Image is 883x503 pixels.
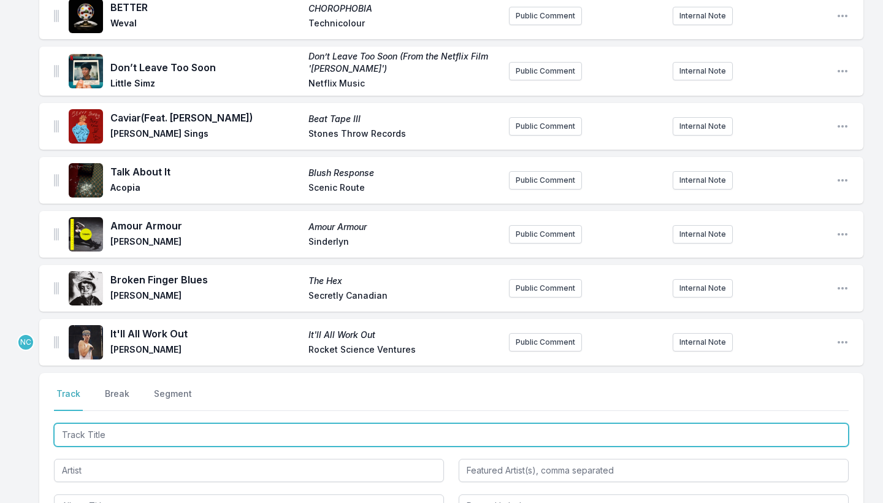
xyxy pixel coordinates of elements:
input: Track Title [54,423,849,447]
img: The Hex [69,271,103,305]
button: Public Comment [509,7,582,25]
span: [PERSON_NAME] [110,344,301,358]
span: [PERSON_NAME] Sings [110,128,301,142]
img: Drag Handle [54,65,59,77]
button: Segment [151,388,194,411]
button: Internal Note [673,7,733,25]
img: Drag Handle [54,282,59,294]
span: Scenic Route [308,182,499,196]
button: Track [54,388,83,411]
button: Open playlist item options [836,228,849,240]
span: It'll All Work Out [110,326,301,341]
span: Stones Throw Records [308,128,499,142]
button: Internal Note [673,333,733,351]
input: Artist [54,459,444,482]
span: Rocket Science Ventures [308,344,499,358]
button: Break [102,388,132,411]
span: Little Simz [110,77,301,92]
button: Public Comment [509,117,582,136]
img: Drag Handle [54,120,59,132]
span: [PERSON_NAME] [110,236,301,250]
span: Blush Response [308,167,499,179]
button: Public Comment [509,333,582,351]
button: Open playlist item options [836,120,849,132]
img: Beat Tape III [69,109,103,144]
button: Public Comment [509,225,582,244]
span: Don’t Leave Too Soon (From the Netflix Film '[PERSON_NAME]') [308,50,499,75]
button: Open playlist item options [836,65,849,77]
span: Acopia [110,182,301,196]
button: Internal Note [673,225,733,244]
span: Netflix Music [308,77,499,92]
span: Beat Tape III [308,113,499,125]
span: Broken Finger Blues [110,272,301,287]
button: Public Comment [509,62,582,80]
span: Talk About It [110,164,301,179]
img: Drag Handle [54,228,59,240]
img: It'll All Work Out [69,325,103,359]
input: Featured Artist(s), comma separated [459,459,849,482]
span: CHOROPHOBIA [308,2,499,15]
span: Technicolour [308,17,499,32]
span: Secretly Canadian [308,290,499,304]
button: Public Comment [509,171,582,190]
span: [PERSON_NAME] [110,290,301,304]
span: Amour Armour [308,221,499,233]
img: Amour Armour [69,217,103,251]
span: Caviar (Feat. [PERSON_NAME]) [110,110,301,125]
span: Sinderlyn [308,236,499,250]
span: Don’t Leave Too Soon [110,60,301,75]
span: The Hex [308,275,499,287]
button: Open playlist item options [836,174,849,186]
button: Internal Note [673,279,733,298]
button: Internal Note [673,117,733,136]
img: Blush Response [69,163,103,198]
button: Public Comment [509,279,582,298]
button: Internal Note [673,62,733,80]
span: It'll All Work Out [308,329,499,341]
img: Drag Handle [54,336,59,348]
button: Open playlist item options [836,10,849,22]
span: Amour Armour [110,218,301,233]
img: Drag Handle [54,10,59,22]
button: Open playlist item options [836,336,849,348]
span: Weval [110,17,301,32]
img: Drag Handle [54,174,59,186]
button: Open playlist item options [836,282,849,294]
img: Don’t Leave Too Soon (From the Netflix Film 'Steve') [69,54,103,88]
p: Novena Carmel [17,334,34,351]
button: Internal Note [673,171,733,190]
